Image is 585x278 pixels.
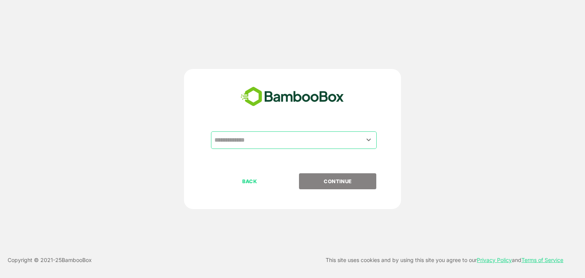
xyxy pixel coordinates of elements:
button: BACK [211,173,288,189]
button: CONTINUE [299,173,376,189]
p: BACK [212,177,288,185]
a: Privacy Policy [477,257,512,263]
p: CONTINUE [300,177,376,185]
button: Open [364,135,374,145]
img: bamboobox [237,84,348,109]
a: Terms of Service [521,257,563,263]
p: Copyright © 2021- 25 BambooBox [8,256,92,265]
p: This site uses cookies and by using this site you agree to our and [326,256,563,265]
